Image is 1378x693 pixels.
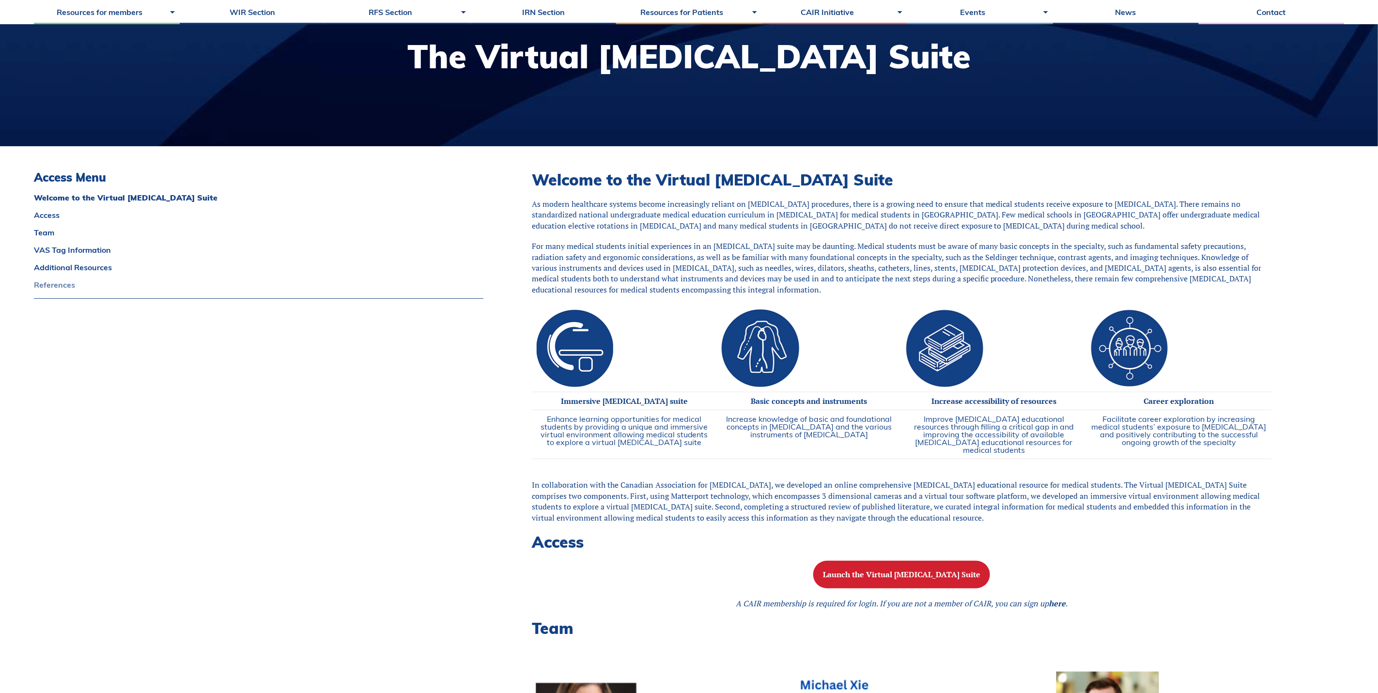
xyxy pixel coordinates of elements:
span: As modern healthcare systems become increasingly reliant on [MEDICAL_DATA] procedures, there is a... [532,199,1260,231]
a: Additional Resources [34,263,483,271]
em: A CAIR membership is required for login. If you are not a member of CAIR, you can sign up . [736,598,1068,609]
a: Access [34,211,483,219]
p: For many medical students initial experiences in an [MEDICAL_DATA] suite may be daunting. Medical... [532,241,1271,295]
a: Welcome to the Virtual [MEDICAL_DATA] Suite [34,194,483,201]
td: Improve [MEDICAL_DATA] educational resources through filling a critical gap in and improving the ... [901,410,1086,459]
strong: Immersive [MEDICAL_DATA] suite [561,396,688,406]
span: Welcome to the Virtual [MEDICAL_DATA] Suite [532,170,893,189]
strong: Basic concepts and instruments [751,396,867,406]
td: Facilitate career exploration by increasing medical students’ exposure to [MEDICAL_DATA] and posi... [1086,410,1271,459]
h1: The Virtual [MEDICAL_DATA] Suite [407,40,971,73]
td: Increase knowledge of basic and foundational concepts in [MEDICAL_DATA] and the various instrumen... [717,410,902,459]
h2: Access [532,533,1271,551]
p: In collaboration with the Canadian Association for [MEDICAL_DATA], we developed an online compreh... [532,479,1271,523]
a: References [34,281,483,289]
a: VAS Tag Information [34,246,483,254]
h3: Access Menu [34,170,483,185]
strong: Increase accessibility of resources [931,396,1056,406]
button: Launch the Virtual [MEDICAL_DATA] Suite [813,561,990,588]
b: Launch the Virtual [MEDICAL_DATA] Suite [823,569,980,580]
a: here [1049,598,1066,609]
strong: Career exploration [1144,396,1214,406]
td: Enhance learning opportunities for medical students by providing a unique and immersive virtual e... [532,410,717,459]
a: Launch the Virtual [MEDICAL_DATA] Suite [813,569,990,580]
span: Team [532,618,573,638]
a: Team [34,229,483,236]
